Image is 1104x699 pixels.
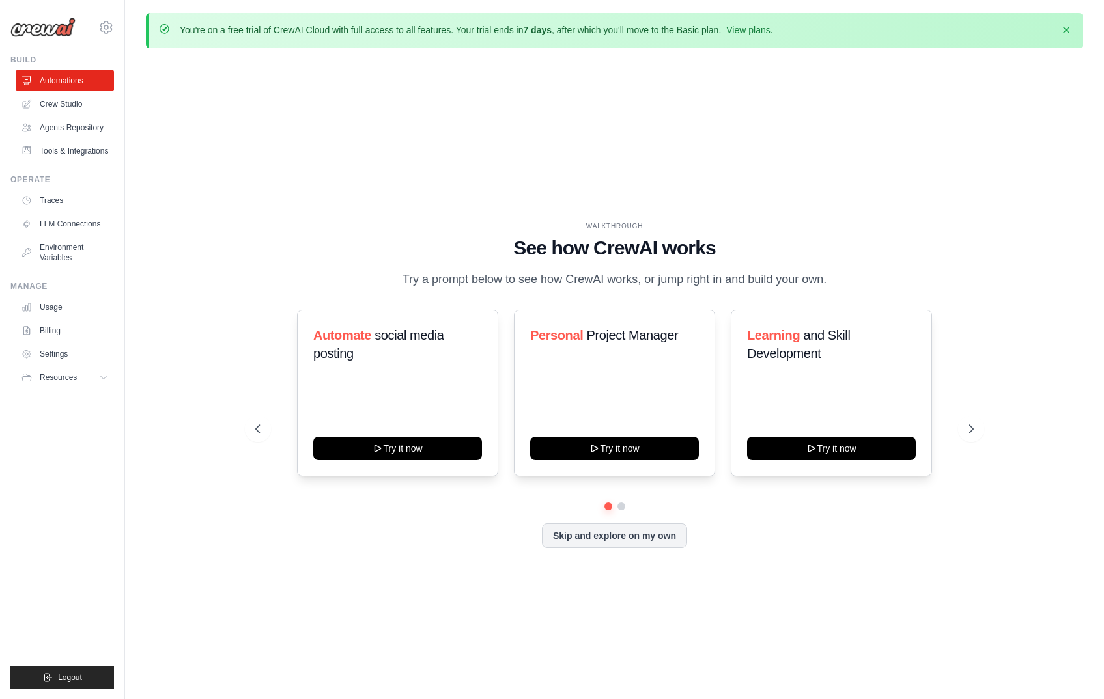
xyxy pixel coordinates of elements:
span: Automate [313,328,371,342]
a: Crew Studio [16,94,114,115]
span: Project Manager [586,328,678,342]
a: LLM Connections [16,213,114,234]
p: Try a prompt below to see how CrewAI works, or jump right in and build your own. [396,270,834,289]
button: Logout [10,666,114,689]
a: Settings [16,344,114,364]
span: Personal [530,328,583,342]
p: You're on a free trial of CrewAI Cloud with full access to all features. Your trial ends in , aft... [180,23,773,36]
span: Learning [747,328,800,342]
button: Try it now [530,437,699,460]
button: Try it now [747,437,916,460]
button: Try it now [313,437,482,460]
button: Resources [16,367,114,388]
a: Environment Variables [16,237,114,268]
strong: 7 days [523,25,552,35]
div: Build [10,55,114,65]
div: Operate [10,174,114,185]
a: Billing [16,320,114,341]
a: Agents Repository [16,117,114,138]
div: Manage [10,281,114,292]
a: Automations [16,70,114,91]
div: WALKTHROUGH [255,221,974,231]
a: Tools & Integrations [16,141,114,161]
span: Resources [40,372,77,383]
a: Traces [16,190,114,211]
span: Logout [58,672,82,683]
span: social media posting [313,328,444,361]
a: Usage [16,297,114,318]
a: View plans [726,25,770,35]
button: Skip and explore on my own [542,523,687,548]
img: Logo [10,18,76,37]
h1: See how CrewAI works [255,236,974,260]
